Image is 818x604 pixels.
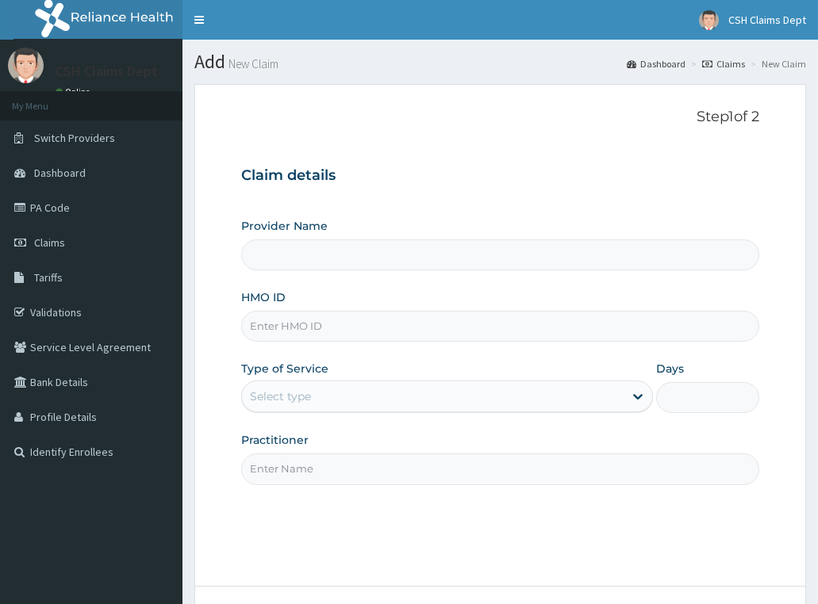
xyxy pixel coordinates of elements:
[241,453,760,484] input: Enter Name
[627,57,686,71] a: Dashboard
[241,218,328,234] label: Provider Name
[241,361,328,377] label: Type of Service
[250,388,311,404] div: Select type
[8,48,44,83] img: User Image
[747,57,806,71] li: New Claim
[241,167,760,185] h3: Claim details
[56,86,94,97] a: Online
[194,52,806,72] h1: Add
[656,361,684,377] label: Days
[225,58,278,70] small: New Claim
[34,235,65,250] span: Claims
[56,64,158,78] p: CSH Claims Dept
[241,432,309,448] label: Practitioner
[34,131,115,145] span: Switch Providers
[728,13,806,27] span: CSH Claims Dept
[702,57,745,71] a: Claims
[241,311,760,342] input: Enter HMO ID
[34,166,86,180] span: Dashboard
[699,10,719,30] img: User Image
[241,289,286,305] label: HMO ID
[241,109,760,126] p: Step 1 of 2
[34,270,63,285] span: Tariffs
